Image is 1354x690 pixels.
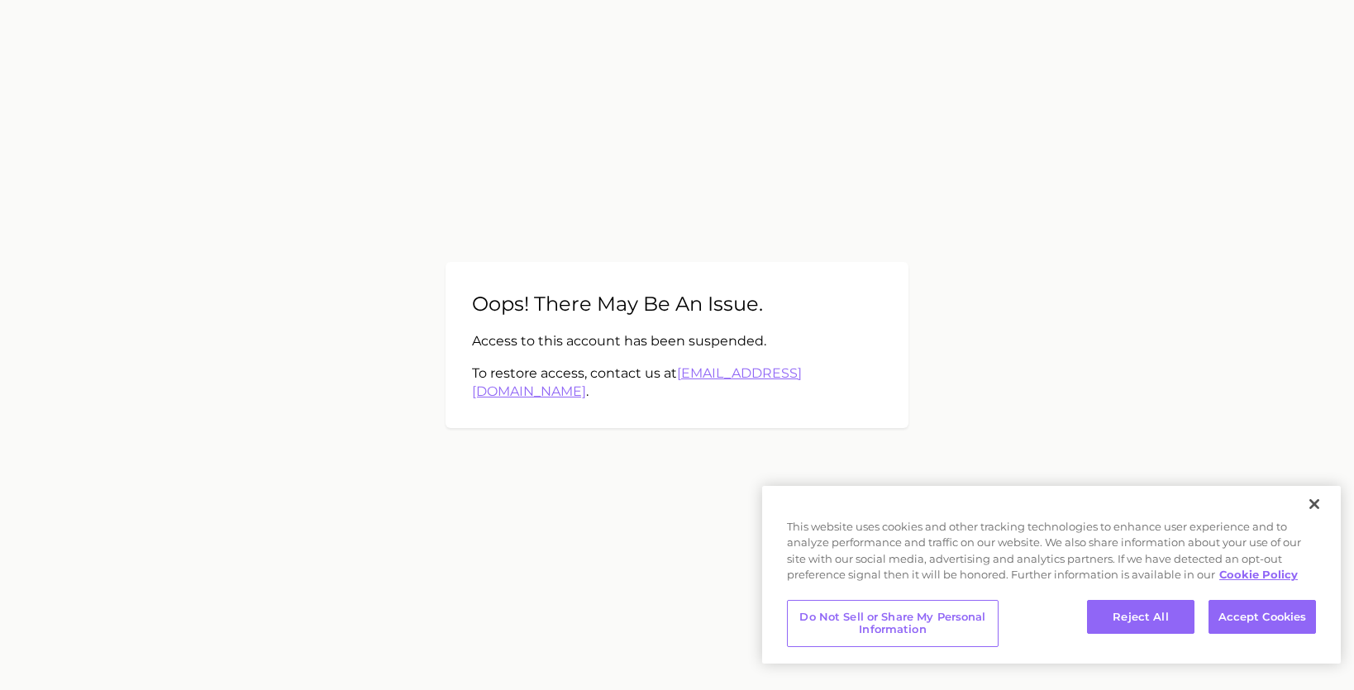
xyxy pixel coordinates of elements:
a: More information about your privacy, opens in a new tab [1219,568,1298,581]
h2: Oops! There may be an issue. [472,292,882,316]
button: Close [1296,486,1333,522]
button: Reject All [1087,600,1194,635]
p: To restore access, contact us at . [472,364,882,402]
div: Cookie banner [762,486,1341,664]
button: Do Not Sell or Share My Personal Information, Opens the preference center dialog [787,600,999,647]
div: Privacy [762,486,1341,664]
p: Access to this account has been suspended. [472,332,882,350]
div: This website uses cookies and other tracking technologies to enhance user experience and to analy... [762,519,1341,592]
button: Accept Cookies [1209,600,1316,635]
